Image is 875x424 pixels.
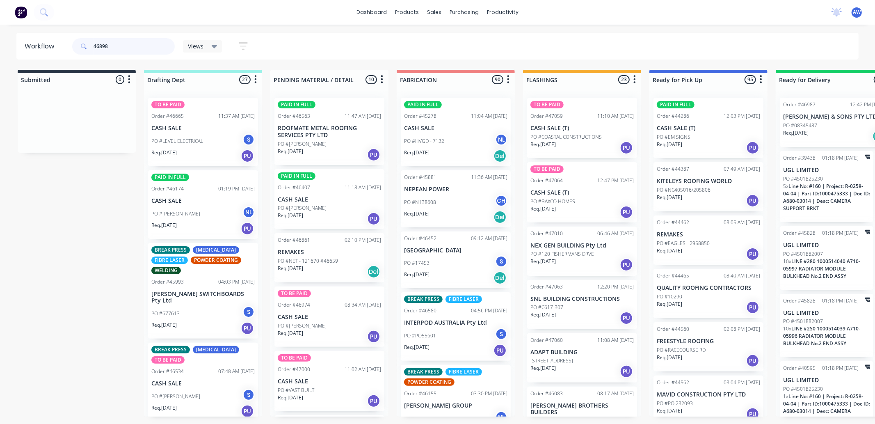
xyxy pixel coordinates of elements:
[530,177,563,184] div: Order #47064
[783,122,817,129] p: PO #08345487
[483,6,523,18] div: productivity
[724,325,760,333] div: 02:08 PM [DATE]
[530,242,634,249] p: NEX GEN BUILDING Pty Ltd
[404,319,507,326] p: INTERPOD AUSTRALIA Pty Ltd
[278,249,381,256] p: REMAKES
[278,184,310,191] div: Order #46407
[151,346,190,353] div: BREAK PRESS
[783,167,870,174] p: UGL LIMITED
[495,195,507,207] div: CH
[653,162,763,211] div: Order #4438707:49 AM [DATE]KITELEYS ROOFING WORLDPO #NC405016/205806Req.[DATE]PU
[724,379,760,386] div: 03:04 PM [DATE]
[404,149,430,156] p: Req. [DATE]
[404,125,507,132] p: CASH SALE
[404,186,507,193] p: NEPEAN POWER
[493,344,507,357] div: PU
[151,278,184,286] div: Order #45993
[274,169,384,229] div: PAID IN FULLOrder #4640711:18 AM [DATE]CASH SALEPO #[PERSON_NAME]Req.[DATE]PU
[148,98,258,166] div: TO BE PAIDOrder #4666511:37 AM [DATE]CASH SALEPO #LEVEL ELECTRICALSReq.[DATE]PU
[151,210,200,218] p: PO #[PERSON_NAME]
[597,390,634,397] div: 08:17 AM [DATE]
[657,125,760,132] p: CASH SALE (T)
[94,38,175,55] input: Search for orders...
[193,246,239,254] div: [MEDICAL_DATA]
[657,133,690,141] p: PO #EM SIGNS
[274,233,384,282] div: Order #4686102:10 PM [DATE]REMAKESPO #NET - 121670 #46659Req.[DATE]Del
[404,174,436,181] div: Order #45881
[530,390,563,397] div: Order #46083
[218,112,255,120] div: 11:37 AM [DATE]
[241,222,254,235] div: PU
[783,175,823,183] p: PO #4501825230
[657,407,682,415] p: Req. [DATE]
[278,257,338,265] p: PO #NET - 121670 #46659
[530,296,634,303] p: SNL BUILDING CONSTRUCTIONS
[242,133,255,146] div: S
[527,162,637,222] div: TO BE PAIDOrder #4706412:47 PM [DATE]CASH SALE (T)PO #BAXCO HOMESReq.[DATE]PU
[274,351,384,411] div: TO BE PAIDOrder #4700011:02 AM [DATE]CASH SALEPO #VAST BUILTReq.[DATE]PU
[783,309,870,316] p: UGL LIMITED
[530,311,556,319] p: Req. [DATE]
[530,337,563,344] div: Order #47060
[218,185,255,193] div: 01:19 PM [DATE]
[15,6,27,18] img: Factory
[527,98,637,158] div: TO BE PAIDOrder #4705911:10 AM [DATE]CASH SALE (T)PO #COASTAL CONSTRUCTIONSReq.[DATE]PU
[530,198,575,205] p: PO #BAXCO HOMES
[746,141,759,154] div: PU
[367,394,380,408] div: PU
[495,255,507,268] div: S
[345,236,381,244] div: 02:10 PM [DATE]
[657,231,760,238] p: REMAKES
[241,405,254,418] div: PU
[530,112,563,120] div: Order #47059
[530,205,556,213] p: Req. [DATE]
[780,294,873,358] div: Order #4582801:18 PM [DATE]UGL LIMITEDPO #450188200710xLINE #250 1000514039 A710-05996 RADIATOR M...
[367,148,380,161] div: PU
[191,257,241,264] div: POWDER COATING
[278,204,327,212] p: PO #[PERSON_NAME]
[151,310,180,317] p: PO #677613
[620,206,633,219] div: PU
[657,325,689,333] div: Order #44560
[783,377,870,384] p: UGL LIMITED
[530,165,564,173] div: TO BE PAID
[783,242,870,249] p: UGL LIMITED
[404,378,455,386] div: POWDER COATING
[657,379,689,386] div: Order #44562
[25,41,58,51] div: Workflow
[278,301,310,309] div: Order #46974
[724,165,760,173] div: 07:49 AM [DATE]
[404,332,436,339] p: PO #PO55601
[241,322,254,335] div: PU
[148,343,258,422] div: BREAK PRESS[MEDICAL_DATA]TO BE PAIDOrder #4653407:48 AM [DATE]CASH SALEPO #[PERSON_NAME]SReq.[DAT...
[746,301,759,314] div: PU
[278,196,381,203] p: CASH SALE
[188,42,203,50] span: Views
[404,235,436,242] div: Order #46452
[530,230,563,237] div: Order #47010
[780,151,873,222] div: Order #3943801:18 PM [DATE]UGL LIMITEDPO #45018252305xLine No: #160 | Project: R-0258-04-04 | Par...
[530,304,563,311] p: PO #C617-307
[657,112,689,120] div: Order #44286
[278,378,381,385] p: CASH SALE
[783,258,791,265] span: 10 x
[530,402,634,416] p: [PERSON_NAME] BROTHERS BUILDERS
[241,149,254,163] div: PU
[822,297,859,305] div: 01:18 PM [DATE]
[620,141,633,154] div: PU
[401,231,511,289] div: Order #4645209:12 AM [DATE][GEOGRAPHIC_DATA]PO #17453SReq.[DATE]Del
[657,272,689,280] div: Order #44465
[597,283,634,291] div: 12:20 PM [DATE]
[151,112,184,120] div: Order #46665
[853,9,861,16] span: AW
[278,322,327,330] p: PO #[PERSON_NAME]
[657,391,760,398] p: MAVID CONSTRUCTION PTY LTD
[653,98,763,158] div: PAID IN FULLOrder #4428612:03 PM [DATE]CASH SALE (T)PO #EM SIGNSReq.[DATE]PU
[278,101,315,108] div: PAID IN FULL
[445,296,482,303] div: FIBRE LASER
[404,296,443,303] div: BREAK PRESS
[242,306,255,318] div: S
[151,267,181,274] div: WELDING
[657,240,710,247] p: PO #EAGLES - 2958850
[657,219,689,226] div: Order #44462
